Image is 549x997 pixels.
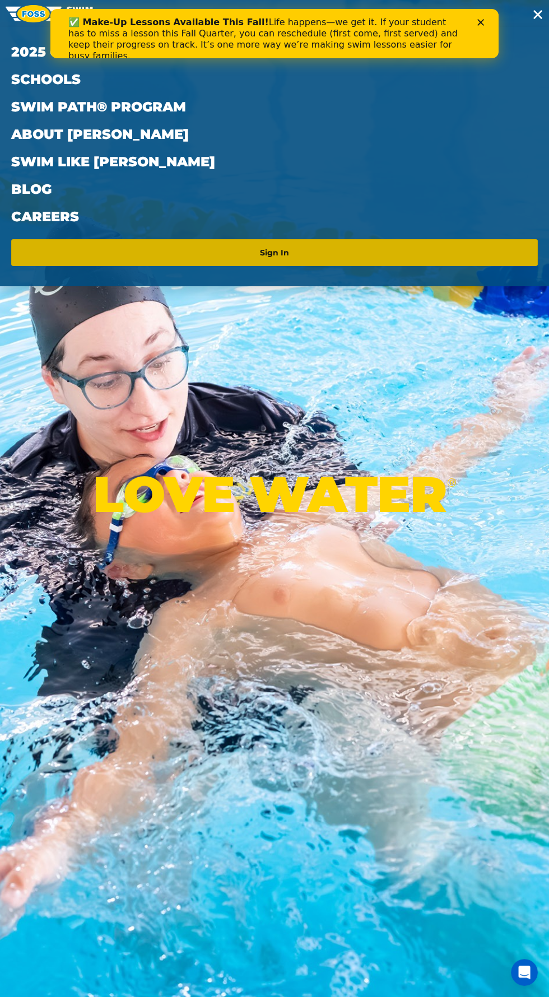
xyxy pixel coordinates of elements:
[11,203,538,230] a: Careers
[527,6,549,21] button: Toggle navigation
[11,66,538,93] a: Schools
[93,464,455,524] p: LOVE WATER
[446,476,455,490] sup: ®
[18,8,218,18] b: ✅ Make-Up Lessons Available This Fall!
[11,120,538,148] a: About [PERSON_NAME]
[11,148,538,175] a: Swim Like [PERSON_NAME]
[50,9,499,58] iframe: Intercom live chat banner
[427,10,438,17] div: Close
[16,244,533,262] a: Sign In
[11,175,538,203] a: Blog
[11,93,538,120] a: Swim Path® Program
[511,959,538,986] iframe: Intercom live chat
[18,8,412,53] div: Life happens—we get it. If your student has to miss a lesson this Fall Quarter, you can reschedul...
[11,38,538,66] a: 2025 Calendar
[6,5,101,22] img: FOSS Swim School Logo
